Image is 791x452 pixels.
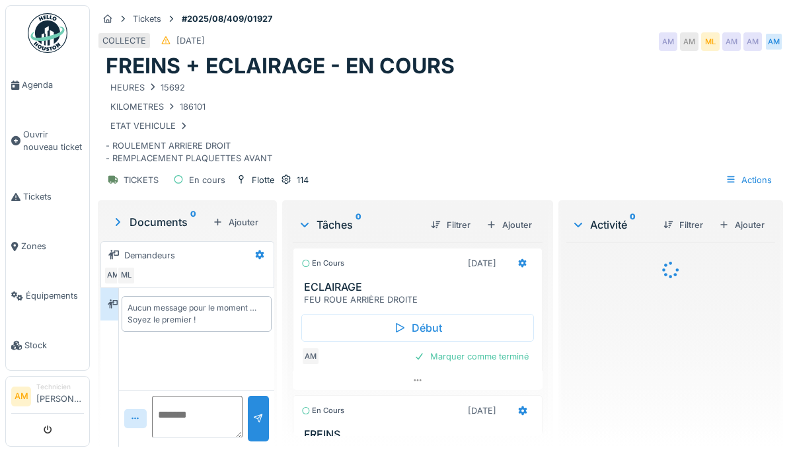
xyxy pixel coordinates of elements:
div: Tickets [133,13,161,25]
span: Ouvrir nouveau ticket [23,128,84,153]
div: ML [701,32,720,51]
div: AM [301,347,320,365]
h1: FREINS + ECLAIRAGE - EN COURS [106,54,455,79]
div: AM [680,32,698,51]
div: Filtrer [426,216,476,234]
div: AM [722,32,741,51]
span: Tickets [23,190,84,203]
span: Agenda [22,79,84,91]
span: Zones [21,240,84,252]
div: AM [765,32,783,51]
sup: 0 [630,217,636,233]
div: Activité [572,217,653,233]
div: ML [117,266,135,285]
div: Ajouter [207,213,264,231]
a: AM Technicien[PERSON_NAME] [11,382,84,414]
div: En cours [301,258,344,269]
div: En cours [189,174,225,186]
div: Documents [111,214,207,230]
span: Stock [24,339,84,352]
div: Ajouter [714,216,770,234]
div: TICKETS [124,174,159,186]
div: Tâches [298,217,420,233]
div: Actions [720,170,778,190]
div: AM [743,32,762,51]
div: [DATE] [468,257,496,270]
div: FEU ROUE ARRIÈRE DROITE [304,293,537,306]
a: Agenda [6,60,89,110]
div: [DATE] [468,404,496,417]
h3: FREINS [304,428,537,441]
strong: #2025/08/409/01927 [176,13,278,25]
a: Tickets [6,172,89,221]
div: Technicien [36,382,84,392]
img: Badge_color-CXgf-gQk.svg [28,13,67,53]
div: En cours [301,405,344,416]
div: Demandeurs [124,249,175,262]
div: Aucun message pour le moment … Soyez le premier ! [128,302,265,326]
div: [DATE] [176,34,205,47]
li: [PERSON_NAME] [36,382,84,410]
div: KILOMETRES 186101 [110,100,206,113]
div: Filtrer [658,216,708,234]
h3: ECLAIRAGE [304,281,537,293]
div: - ROULEMENT ARRIERE DROIT - REMPLACEMENT PLAQUETTES AVANT [106,79,775,165]
div: Ajouter [481,216,537,234]
sup: 0 [356,217,361,233]
div: COLLECTE [102,34,146,47]
a: Zones [6,221,89,271]
div: ETAT VEHICULE [110,120,189,132]
div: HEURES 15692 [110,81,185,94]
li: AM [11,387,31,406]
div: 114 [297,174,309,186]
a: Équipements [6,271,89,320]
div: Flotte [252,174,274,186]
sup: 0 [190,214,196,230]
div: AM [659,32,677,51]
a: Stock [6,320,89,370]
div: AM [104,266,122,285]
div: Marquer comme terminé [409,348,534,365]
a: Ouvrir nouveau ticket [6,110,89,172]
div: Début [301,314,534,342]
span: Équipements [26,289,84,302]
